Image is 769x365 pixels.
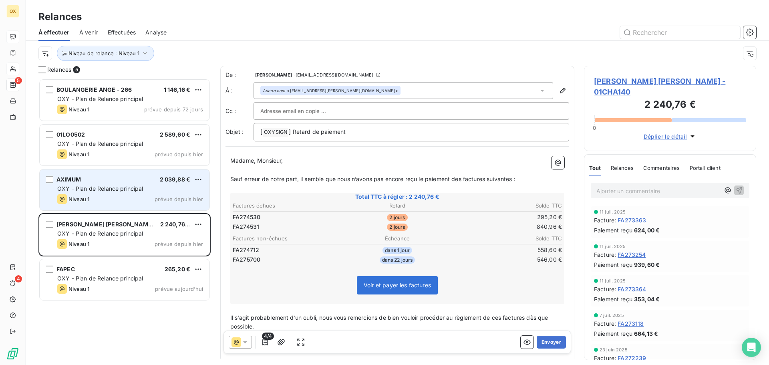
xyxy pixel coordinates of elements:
td: FA275700 [232,255,342,264]
span: dans 22 jours [380,256,415,264]
span: Relances [47,66,71,74]
span: À effectuer [38,28,70,36]
span: 353,04 € [634,295,660,303]
button: Déplier le détail [641,132,699,141]
span: 2 039,88 € [160,176,191,183]
span: Déplier le détail [644,132,687,141]
span: Effectuées [108,28,136,36]
span: 23 juin 2025 [600,347,628,352]
div: Open Intercom Messenger [742,338,761,357]
span: Total TTC à régler : 2 240,76 € [232,193,563,201]
span: Facture : [594,354,616,362]
span: 265,20 € [165,266,190,272]
span: 5 [73,66,80,73]
div: OX [6,5,19,18]
img: Logo LeanPay [6,347,19,360]
span: prévue depuis hier [155,151,203,157]
span: 2 jours [387,224,407,231]
span: [ [260,128,262,135]
span: Tout [589,165,601,171]
td: FA274712 [232,246,342,254]
span: De : [225,71,254,79]
span: [PERSON_NAME] [PERSON_NAME] - 01CHA140 [594,76,746,97]
span: OXY - Plan de Relance principal [57,95,143,102]
span: AXIMUM [56,176,81,183]
span: Paiement reçu [594,226,632,234]
label: Cc : [225,107,254,115]
span: Niveau 1 [68,241,89,247]
td: 546,00 € [453,255,562,264]
span: Niveau 1 [68,151,89,157]
td: 840,96 € [453,222,562,231]
label: À : [225,87,254,95]
em: Aucun nom [263,88,285,93]
span: 11 juil. 2025 [600,210,626,214]
span: 11 juil. 2025 [600,278,626,283]
span: FA273363 [618,216,646,224]
span: ] Retard de paiement [289,128,346,135]
span: Facture : [594,216,616,224]
th: Échéance [342,234,452,243]
span: BOULANGERIE ANGE - 266 [56,86,132,93]
span: 2 jours [387,214,407,221]
span: OXY - Plan de Relance principal [57,140,143,147]
th: Solde TTC [453,202,562,210]
span: Niveau 1 [68,106,89,113]
th: Factures non-échues [232,234,342,243]
span: [PERSON_NAME] [255,73,292,77]
a: 5 [6,79,19,91]
button: Niveau de relance : Niveau 1 [57,46,154,61]
span: Paiement reçu [594,295,632,303]
td: 295,20 € [453,213,562,222]
span: Paiement reçu [594,329,632,338]
span: - [EMAIL_ADDRESS][DOMAIN_NAME] [294,73,373,77]
input: Adresse email en copie ... [260,105,346,117]
span: FA273254 [618,250,646,259]
span: 1 146,16 € [164,86,191,93]
span: Facture : [594,250,616,259]
span: 4 [15,275,22,282]
th: Solde TTC [453,234,562,243]
span: 5 [15,77,22,84]
span: FA274531 [233,223,259,231]
span: 2 589,60 € [160,131,191,138]
span: Relances [611,165,634,171]
span: prévue depuis hier [155,241,203,247]
span: FAPEC [56,266,75,272]
span: prévue depuis 72 jours [144,106,203,113]
span: FA273118 [618,319,644,328]
div: grid [38,79,211,365]
span: Facture : [594,319,616,328]
span: Niveau 1 [68,286,89,292]
th: Retard [342,202,452,210]
span: Sauf erreur de notre part, il semble que nous n’avons pas encore reçu le paiement des factures su... [230,175,515,182]
div: <[EMAIL_ADDRESS][PERSON_NAME][DOMAIN_NAME]> [263,88,398,93]
h3: 2 240,76 € [594,97,746,113]
input: Rechercher [620,26,740,39]
span: 4/4 [262,333,274,340]
span: Paiement reçu [594,260,632,269]
span: 7 juil. 2025 [600,313,624,318]
span: Niveau de relance : Niveau 1 [68,50,139,56]
span: Niveau 1 [68,196,89,202]
span: OXYSIGN [263,128,288,137]
span: FA272239 [618,354,646,362]
span: [PERSON_NAME] [PERSON_NAME] [56,221,154,228]
h3: Relances [38,10,82,24]
span: OXY - Plan de Relance principal [57,230,143,237]
span: Madame, Monsieur, [230,157,283,164]
span: dans 1 jour [382,247,412,254]
span: Objet : [225,128,244,135]
span: prévue depuis hier [155,196,203,202]
span: prévue aujourd’hui [155,286,203,292]
span: FA273364 [618,285,646,293]
span: OXY - Plan de Relance principal [57,275,143,282]
span: Portail client [690,165,721,171]
span: Voir et payer les factures [364,282,431,288]
span: Il s’agit probablement d’un oubli, nous vous remercions de bien vouloir procéder au règlement de ... [230,314,550,330]
span: Facture : [594,285,616,293]
span: 939,60 € [634,260,660,269]
span: 624,00 € [634,226,660,234]
button: Envoyer [537,336,566,349]
span: 2 240,76 € [160,221,191,228]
